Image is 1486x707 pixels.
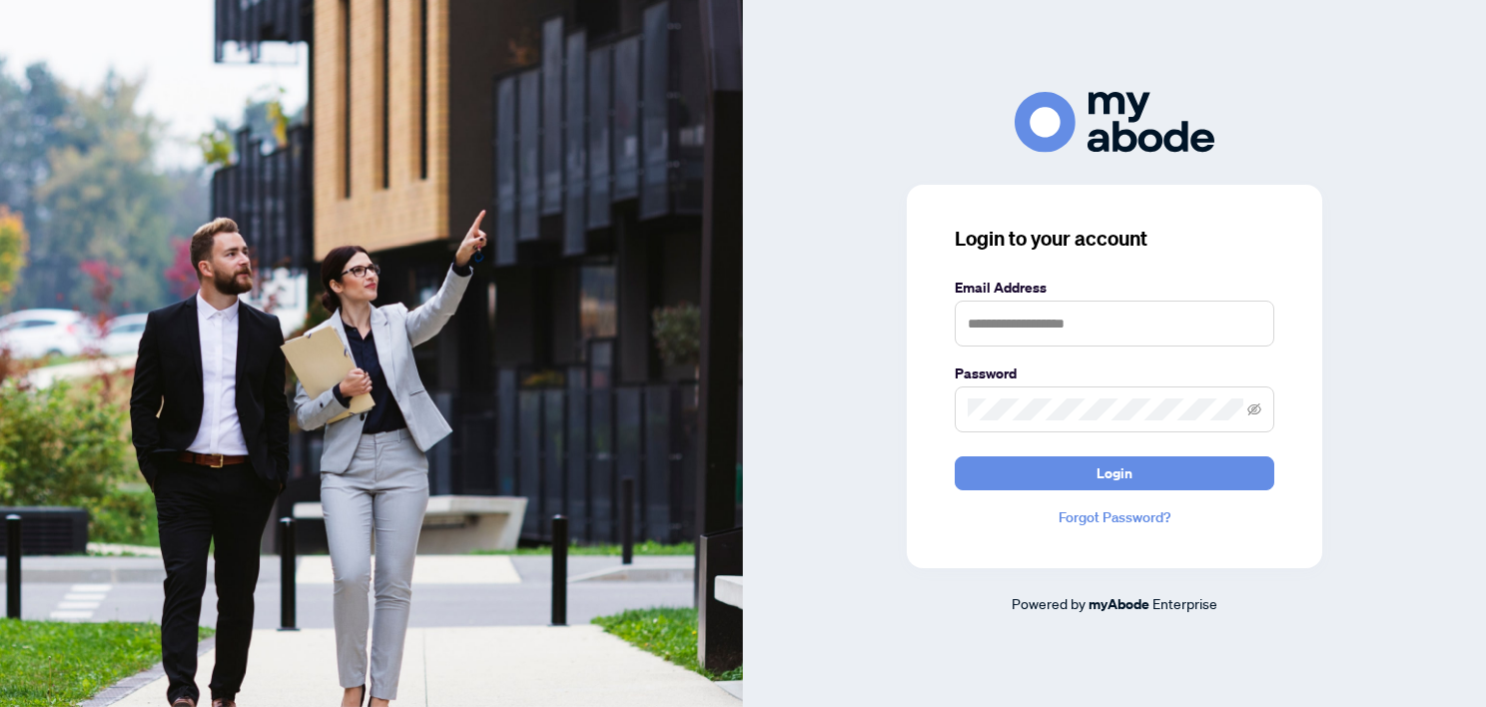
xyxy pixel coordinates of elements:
h3: Login to your account [955,225,1274,253]
span: Powered by [1012,594,1086,612]
label: Password [955,362,1274,384]
span: eye-invisible [1247,402,1261,416]
button: Login [955,456,1274,490]
a: Forgot Password? [955,506,1274,528]
img: ma-logo [1015,92,1214,153]
a: myAbode [1089,593,1149,615]
span: Login [1097,457,1132,489]
label: Email Address [955,277,1274,299]
span: Enterprise [1152,594,1217,612]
